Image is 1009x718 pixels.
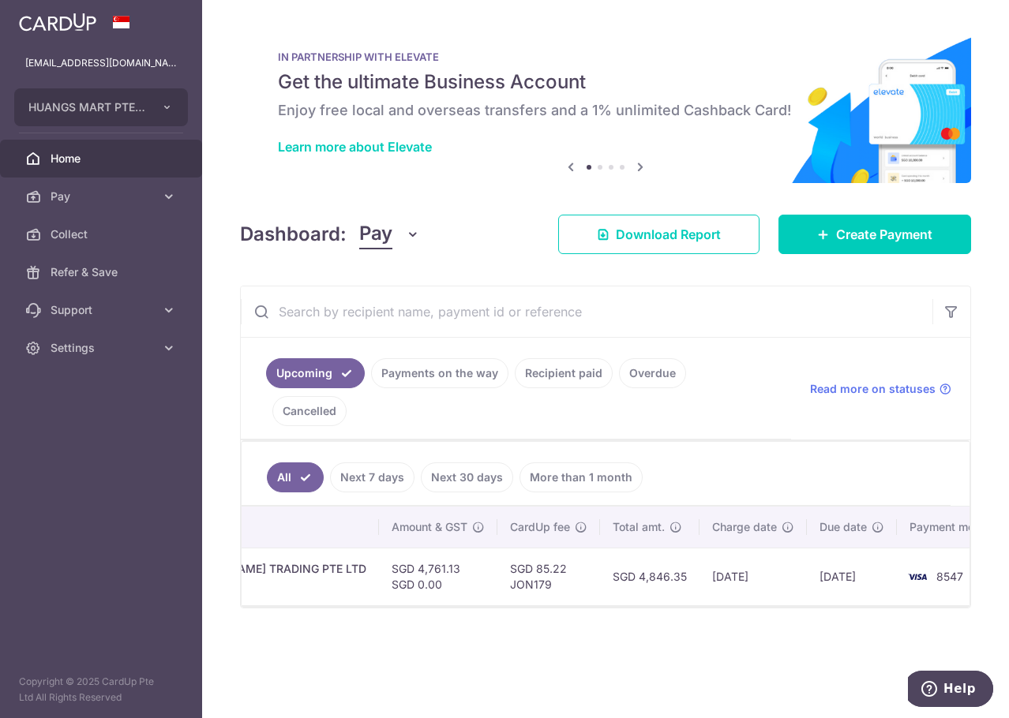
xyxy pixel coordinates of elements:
a: Cancelled [272,396,347,426]
a: Learn more about Elevate [278,139,432,155]
button: Pay [359,219,420,249]
span: Support [51,302,155,318]
a: All [267,462,324,492]
img: Renovation banner [240,25,971,183]
span: Pay [51,189,155,204]
a: Overdue [619,358,686,388]
span: Refer & Save [51,264,155,280]
td: SGD 4,761.13 SGD 0.00 [379,548,497,605]
a: Download Report [558,215,760,254]
td: SGD 4,846.35 [600,548,700,605]
a: Next 7 days [330,462,414,492]
span: HUANGS MART PTE. LTD. [28,99,145,115]
a: Upcoming [266,358,365,388]
a: Read more on statuses [810,381,951,397]
span: Charge date [712,519,777,535]
span: Collect [51,226,155,242]
a: Recipient paid [515,358,613,388]
span: Settings [51,340,155,356]
h5: Get the ultimate Business Account [278,69,933,95]
td: SGD 85.22 JON179 [497,548,600,605]
p: IN PARTNERSHIP WITH ELEVATE [278,50,933,63]
iframe: Opens a widget where you can find more information [908,671,993,710]
h6: Enjoy free local and overseas transfers and a 1% unlimited Cashback Card! [278,101,933,120]
input: Search by recipient name, payment id or reference [241,286,932,337]
p: HUANGS MART [126,577,366,593]
div: Supplier. [PERSON_NAME] TRADING PTE LTD [126,561,366,577]
img: Bank Card [902,567,933,586]
span: Pay [359,219,392,249]
img: CardUp [19,13,96,32]
td: [DATE] [807,548,897,605]
span: Amount & GST [392,519,467,535]
span: Help [36,11,68,25]
a: Next 30 days [421,462,513,492]
span: Due date [820,519,867,535]
button: HUANGS MART PTE. LTD. [14,88,188,126]
td: [DATE] [700,548,807,605]
a: Create Payment [778,215,971,254]
th: Payment details [113,507,379,548]
p: [EMAIL_ADDRESS][DOMAIN_NAME] [25,55,177,71]
a: Payments on the way [371,358,508,388]
h4: Dashboard: [240,220,347,249]
span: Create Payment [836,225,932,244]
span: CardUp fee [510,519,570,535]
span: Total amt. [613,519,665,535]
span: Home [51,151,155,166]
span: 8547 [936,570,963,583]
span: Read more on statuses [810,381,936,397]
a: More than 1 month [520,462,643,492]
span: Download Report [616,225,721,244]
